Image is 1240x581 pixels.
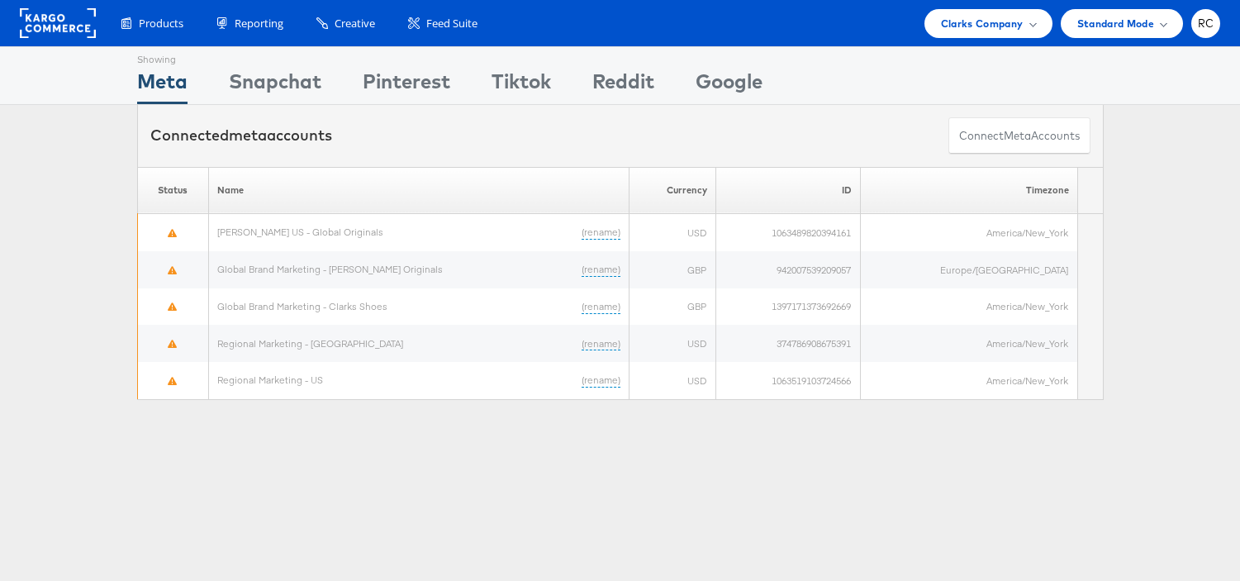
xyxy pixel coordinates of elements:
[216,336,402,349] a: Regional Marketing - [GEOGRAPHIC_DATA]
[335,16,375,31] span: Creative
[137,167,207,214] th: Status
[139,16,183,31] span: Products
[581,226,620,240] a: (rename)
[207,167,629,214] th: Name
[1077,15,1154,32] span: Standard Mode
[235,16,283,31] span: Reporting
[150,125,332,146] div: Connected accounts
[696,67,763,104] div: Google
[629,214,715,251] td: USD
[859,251,1076,288] td: Europe/[GEOGRAPHIC_DATA]
[363,67,450,104] div: Pinterest
[629,288,715,326] td: GBP
[859,288,1076,326] td: America/New_York
[137,47,188,67] div: Showing
[229,126,267,145] span: meta
[859,362,1076,399] td: America/New_York
[581,300,620,314] a: (rename)
[581,374,620,388] a: (rename)
[229,67,321,104] div: Snapchat
[592,67,654,104] div: Reddit
[715,288,860,326] td: 1397171373692669
[492,67,551,104] div: Tiktok
[629,167,715,214] th: Currency
[629,251,715,288] td: GBP
[1004,128,1031,144] span: meta
[137,67,188,104] div: Meta
[216,263,442,275] a: Global Brand Marketing - [PERSON_NAME] Originals
[715,362,860,399] td: 1063519103724566
[216,300,387,312] a: Global Brand Marketing - Clarks Shoes
[581,336,620,350] a: (rename)
[629,362,715,399] td: USD
[948,117,1090,155] button: ConnectmetaAccounts
[715,167,860,214] th: ID
[941,15,1024,32] span: Clarks Company
[581,263,620,277] a: (rename)
[715,325,860,362] td: 374786908675391
[859,167,1076,214] th: Timezone
[1198,18,1214,29] span: RC
[715,251,860,288] td: 942007539209057
[629,325,715,362] td: USD
[216,226,382,238] a: [PERSON_NAME] US - Global Originals
[216,374,322,386] a: Regional Marketing - US
[715,214,860,251] td: 1063489820394161
[859,214,1076,251] td: America/New_York
[426,16,477,31] span: Feed Suite
[859,325,1076,362] td: America/New_York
